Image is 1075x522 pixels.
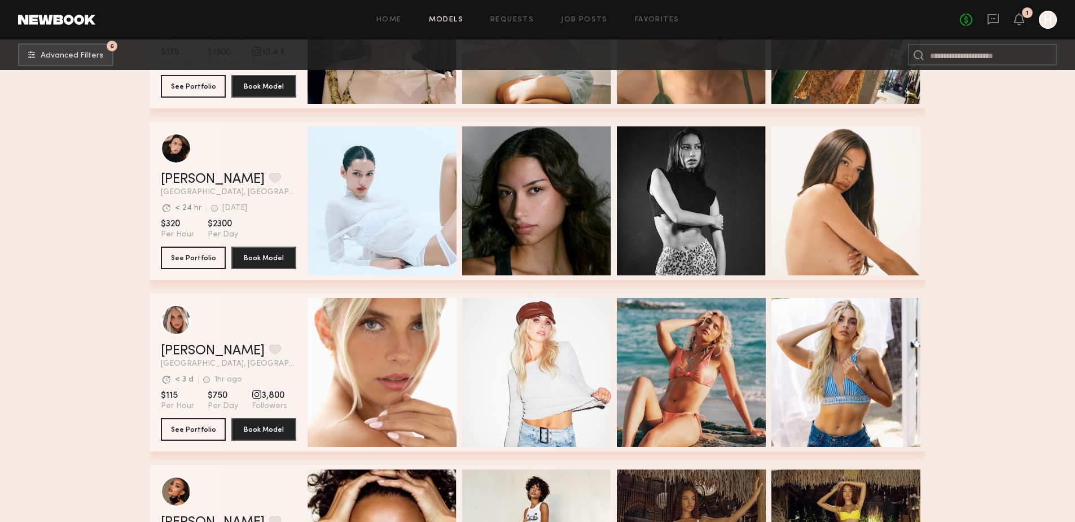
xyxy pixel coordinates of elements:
button: Book Model [231,75,296,98]
button: Book Model [231,418,296,441]
span: Per Day [208,401,238,411]
a: [PERSON_NAME] [161,344,265,358]
span: Followers [252,401,287,411]
span: Advanced Filters [41,52,103,60]
button: See Portfolio [161,418,226,441]
span: Per Hour [161,401,194,411]
div: < 3 d [175,376,194,384]
a: Requests [490,16,534,24]
button: See Portfolio [161,247,226,269]
div: [DATE] [222,204,247,212]
button: See Portfolio [161,75,226,98]
a: Models [429,16,463,24]
span: Per Day [208,230,238,240]
a: Job Posts [561,16,608,24]
div: 1 [1026,10,1029,16]
a: H [1039,11,1057,29]
span: $320 [161,218,194,230]
a: Home [376,16,402,24]
span: $750 [208,390,238,401]
button: Book Model [231,247,296,269]
span: $2300 [208,218,238,230]
button: 6Advanced Filters [18,43,113,66]
span: 6 [110,43,114,49]
span: $115 [161,390,194,401]
div: < 24 hr [175,204,201,212]
span: Per Hour [161,230,194,240]
div: 1hr ago [214,376,242,384]
span: [GEOGRAPHIC_DATA], [GEOGRAPHIC_DATA] [161,360,296,368]
span: 3,800 [252,390,287,401]
a: Favorites [635,16,679,24]
span: [GEOGRAPHIC_DATA], [GEOGRAPHIC_DATA] [161,188,296,196]
a: [PERSON_NAME] [161,173,265,186]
